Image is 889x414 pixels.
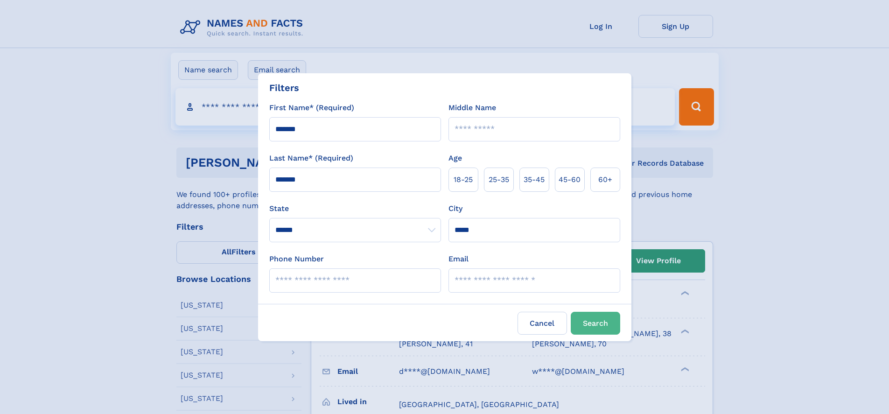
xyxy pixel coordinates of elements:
[448,153,462,164] label: Age
[269,153,353,164] label: Last Name* (Required)
[448,253,469,265] label: Email
[489,174,509,185] span: 25‑35
[269,81,299,95] div: Filters
[269,102,354,113] label: First Name* (Required)
[269,203,441,214] label: State
[571,312,620,335] button: Search
[454,174,473,185] span: 18‑25
[448,203,462,214] label: City
[524,174,545,185] span: 35‑45
[598,174,612,185] span: 60+
[559,174,581,185] span: 45‑60
[269,253,324,265] label: Phone Number
[448,102,496,113] label: Middle Name
[518,312,567,335] label: Cancel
